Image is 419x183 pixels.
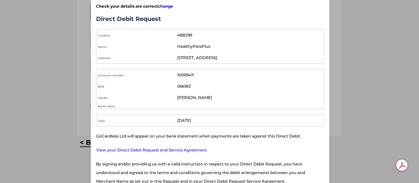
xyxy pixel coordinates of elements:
h2: Direct Debit Request [96,16,324,23]
td: [PERSON_NAME] [176,92,324,103]
p: Check your details are correct [96,2,324,11]
td: HealthyPetsPlus [176,41,324,52]
td: [DATE] [176,115,324,127]
td: Bank name [96,103,176,109]
td: 488299 [176,30,324,41]
a: change [158,4,173,9]
td: BSB [96,81,176,92]
td: 066183 [176,81,324,92]
td: [STREET_ADDRESS] [176,52,324,64]
td: Address [96,52,176,64]
td: Holder [96,92,176,103]
td: 10069411 [176,69,324,81]
p: GoCardless Ltd will appear on your bank statement when payments are taken against this Direct Debit. [96,132,324,140]
td: Account number [96,69,176,81]
td: Date [96,115,176,127]
td: Creditor [96,30,176,41]
a: View your Direct Debit Request and Service Agreement [96,147,207,152]
td: Name [96,41,176,52]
